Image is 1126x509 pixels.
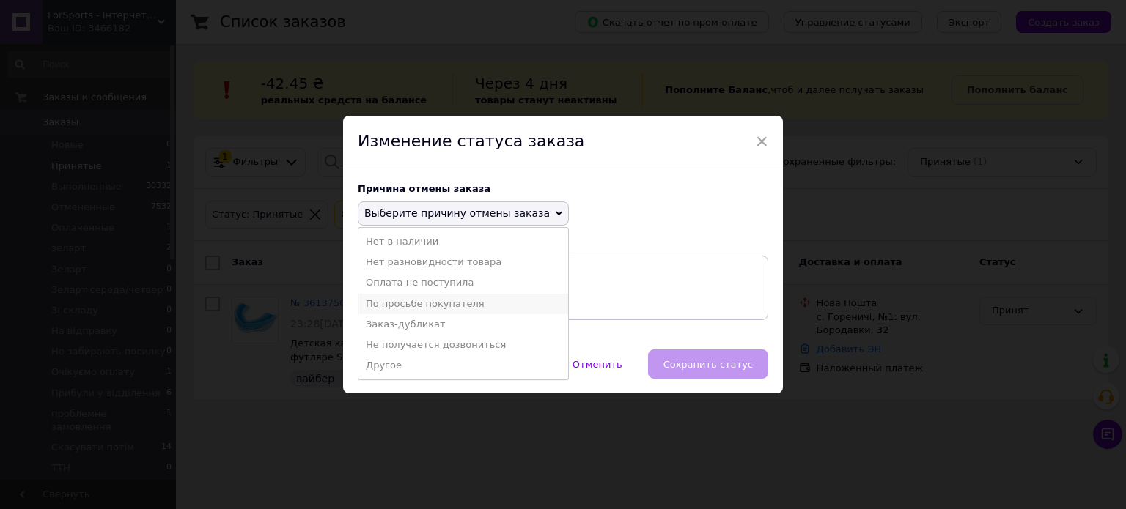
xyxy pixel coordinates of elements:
[358,252,568,272] li: Нет разновидности товара
[358,314,568,335] li: Заказ-дубликат
[364,207,550,219] span: Выберите причину отмены заказа
[343,116,783,168] div: Изменение статуса заказа
[358,183,768,194] div: Причина отмены заказа
[358,294,568,314] li: По просьбе покупателя
[358,355,568,376] li: Другое
[755,129,768,154] span: ×
[358,335,568,355] li: Не получается дозвониться
[557,349,638,379] button: Отменить
[358,272,568,293] li: Оплата не поступила
[358,231,568,252] li: Нет в наличии
[573,359,622,370] span: Отменить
